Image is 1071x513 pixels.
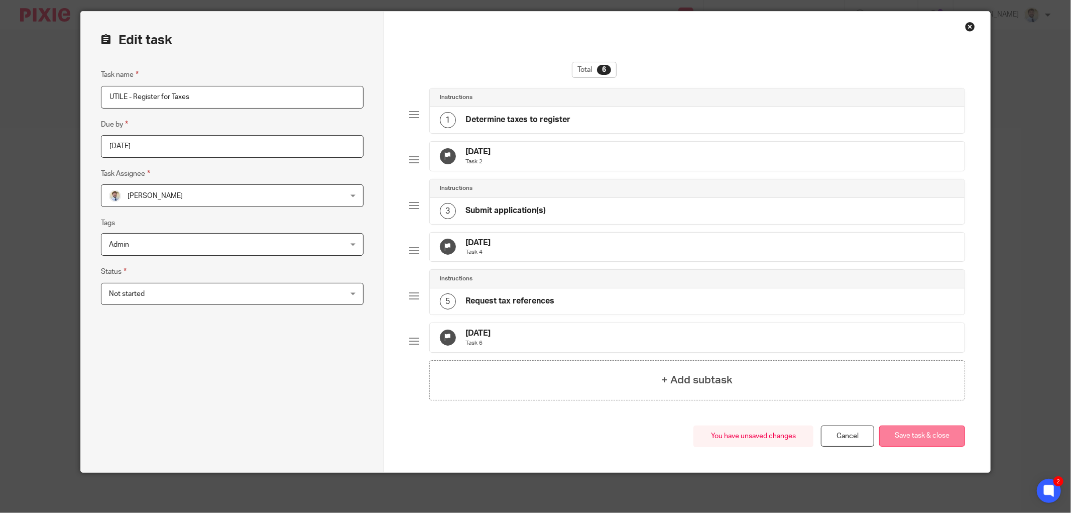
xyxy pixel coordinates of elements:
img: 1693835698283.jfif [109,190,121,202]
div: Total [572,62,617,78]
h4: Instructions [440,184,473,192]
p: Task 6 [466,339,491,347]
h4: Instructions [440,275,473,283]
div: Close this dialog window [965,22,975,32]
button: Save task & close [879,426,965,447]
h4: Request tax references [466,296,555,306]
h4: + Add subtask [661,372,733,388]
h4: Determine taxes to register [466,115,571,125]
h4: [DATE] [466,328,491,339]
span: Admin [109,241,129,248]
div: 1 [440,112,456,128]
div: 3 [440,203,456,219]
label: Status [101,266,127,277]
h4: [DATE] [466,238,491,248]
div: You have unsaved changes [693,426,813,447]
input: Pick a date [101,135,364,158]
div: 5 [440,293,456,310]
p: Task 2 [466,158,491,166]
h4: [DATE] [466,147,491,157]
div: 6 [597,65,611,75]
h2: Edit task [101,32,364,49]
span: Not started [109,290,145,297]
span: [PERSON_NAME] [128,192,183,199]
h4: Submit application(s) [466,206,546,216]
p: Task 4 [466,248,491,256]
div: 2 [1053,476,1063,486]
h4: Instructions [440,93,473,101]
label: Task name [101,69,139,80]
a: Cancel [821,426,874,447]
label: Task Assignee [101,168,150,179]
label: Tags [101,218,115,228]
label: Due by [101,119,128,130]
